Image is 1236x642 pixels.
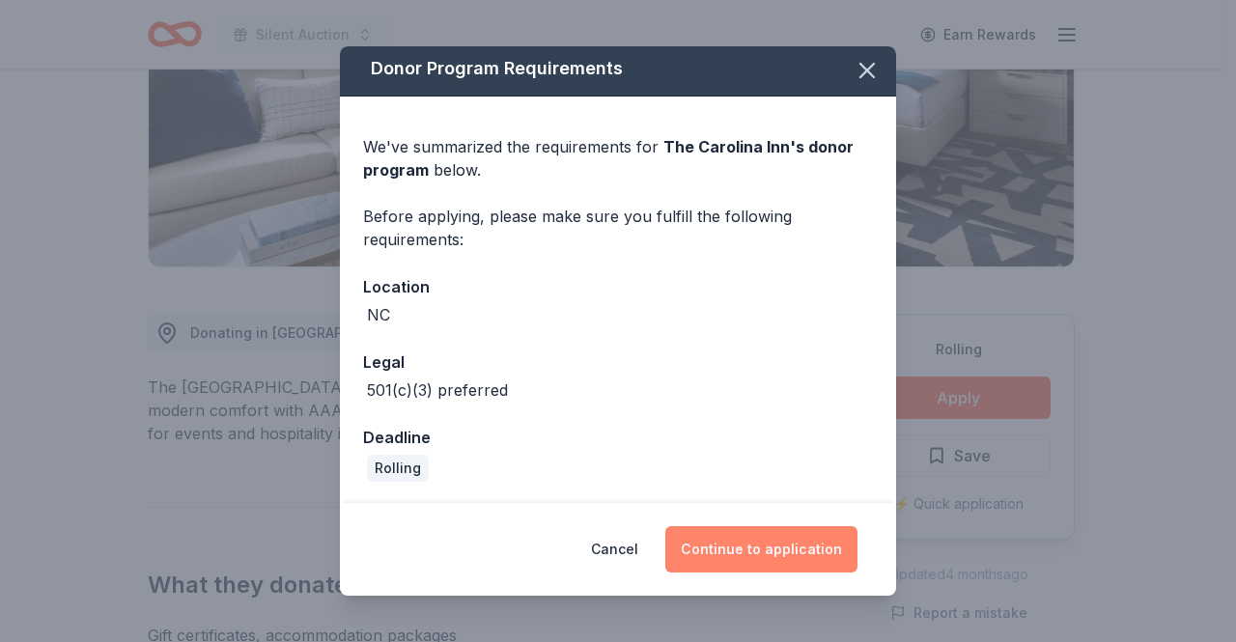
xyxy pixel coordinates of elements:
div: We've summarized the requirements for below. [363,135,873,181]
div: Before applying, please make sure you fulfill the following requirements: [363,205,873,251]
div: Location [363,274,873,299]
div: Rolling [367,455,429,482]
div: Donor Program Requirements [340,42,896,97]
div: NC [367,303,390,326]
button: Cancel [591,526,638,572]
div: Deadline [363,425,873,450]
button: Continue to application [665,526,857,572]
div: 501(c)(3) preferred [367,378,508,402]
div: Legal [363,349,873,375]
